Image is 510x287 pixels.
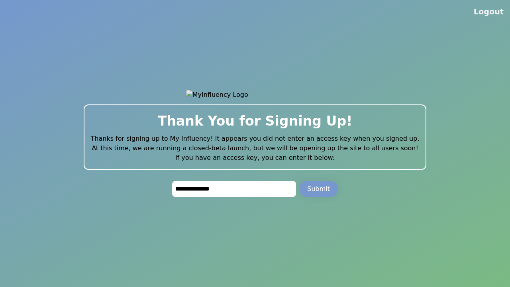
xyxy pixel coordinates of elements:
[186,90,324,100] img: MyInfluency Logo
[474,6,504,18] button: Logout
[91,112,420,131] h2: Thank You for Signing Up!
[91,153,420,163] p: If you have an access key, you can enter it below:
[91,134,420,143] p: Thanks for signing up to My Influency! It appears you did not enter an access key when you signed...
[307,184,330,194] div: Submit
[299,181,338,197] button: Submit
[91,143,420,153] p: At this time, we are running a closed-beta launch, but we will be opening up the site to all user...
